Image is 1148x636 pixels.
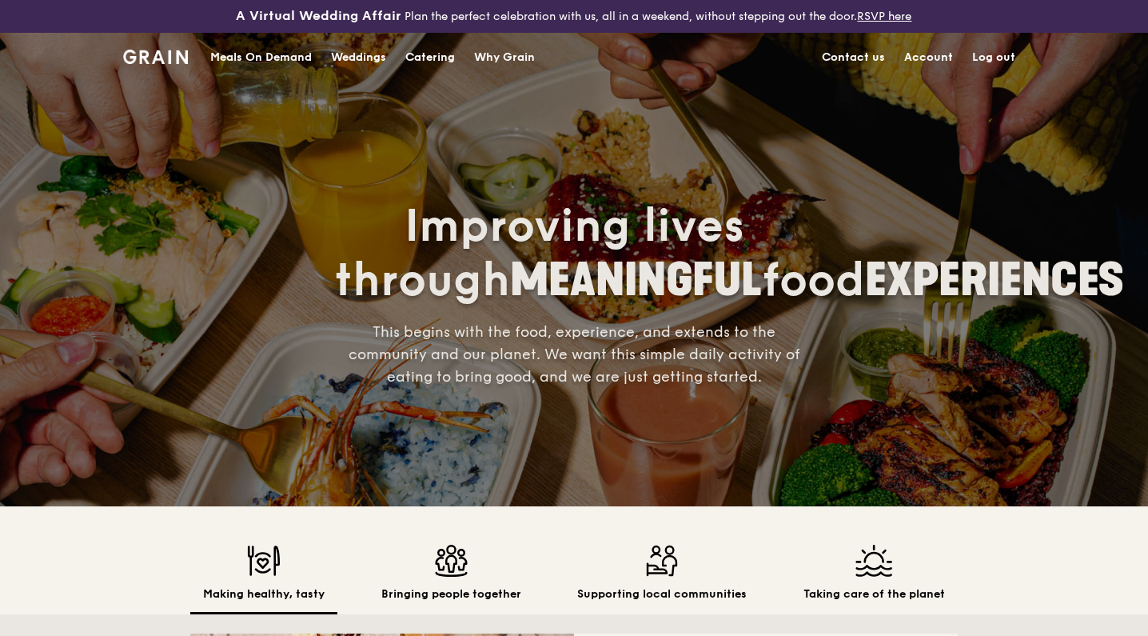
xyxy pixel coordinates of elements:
div: Weddings [331,34,386,82]
div: Meals On Demand [210,34,312,82]
div: Catering [405,34,455,82]
span: Improving lives through food [334,199,1124,308]
img: Taking care of the planet [803,545,945,577]
img: Grain [123,50,188,64]
img: Bringing people together [381,545,521,577]
h2: Making healthy, tasty [203,586,325,602]
a: Contact us [812,34,895,82]
a: Why Grain [464,34,544,82]
div: Why Grain [474,34,535,82]
div: Plan the perfect celebration with us, all in a weekend, without stepping out the door. [191,6,956,26]
a: Account [895,34,963,82]
img: Making healthy, tasty [203,545,325,577]
a: RSVP here [857,10,911,23]
span: MEANINGFUL [510,254,762,307]
h2: Supporting local communities [577,586,747,602]
a: Weddings [321,34,396,82]
a: Log out [963,34,1025,82]
a: GrainGrain [123,32,188,80]
img: Supporting local communities [577,545,747,577]
a: Catering [396,34,464,82]
h3: A Virtual Wedding Affair [236,6,401,26]
span: This begins with the food, experience, and extends to the community and our planet. We want this ... [349,323,800,386]
span: EXPERIENCES [865,254,1124,307]
h2: Bringing people together [381,586,521,602]
h2: Taking care of the planet [803,586,945,602]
